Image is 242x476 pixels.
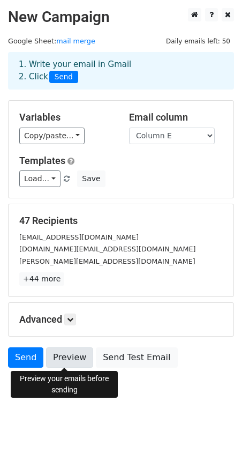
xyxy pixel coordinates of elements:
[8,37,95,45] small: Google Sheet:
[11,58,231,83] div: 1. Write your email in Gmail 2. Click
[19,128,85,144] a: Copy/paste...
[19,245,195,253] small: [DOMAIN_NAME][EMAIL_ADDRESS][DOMAIN_NAME]
[188,425,242,476] iframe: Chat Widget
[162,37,234,45] a: Daily emails left: 50
[96,347,177,368] a: Send Test Email
[19,170,61,187] a: Load...
[19,272,64,286] a: +44 more
[162,35,234,47] span: Daily emails left: 50
[11,371,118,398] div: Preview your emails before sending
[8,8,234,26] h2: New Campaign
[46,347,93,368] a: Preview
[129,111,223,123] h5: Email column
[19,111,113,123] h5: Variables
[77,170,105,187] button: Save
[56,37,95,45] a: mail merge
[49,71,78,84] span: Send
[19,314,223,325] h5: Advanced
[19,215,223,227] h5: 47 Recipients
[19,233,139,241] small: [EMAIL_ADDRESS][DOMAIN_NAME]
[19,155,65,166] a: Templates
[8,347,43,368] a: Send
[19,257,195,265] small: [PERSON_NAME][EMAIL_ADDRESS][DOMAIN_NAME]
